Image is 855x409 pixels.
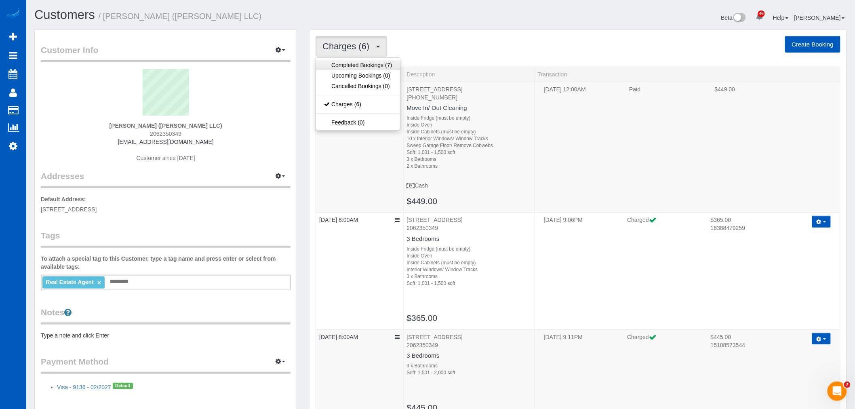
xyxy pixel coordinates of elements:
[316,82,403,213] td: Service Date
[407,149,531,156] div: Sqft: 1,001 - 1,500 sqft
[113,383,133,389] span: Default
[407,266,531,273] div: Interior Windows/ Window Tracks
[535,67,840,82] th: Transaction
[709,85,794,110] td: Charge Amount, Transaction Id
[535,82,840,213] td: Transaction
[316,117,400,128] a: Feedback (0)
[407,352,531,359] h4: 3 Bedrooms
[407,163,531,170] div: 2 x Bathrooms
[316,36,387,57] button: Charges (6)
[623,85,708,110] td: Charge Label
[785,36,840,53] button: Create Booking
[41,255,291,271] label: To attach a special tag to this Customer, type a tag name and press enter or select from availabl...
[41,230,291,248] legend: Tags
[407,273,531,280] div: 3 x Bathrooms
[621,333,704,357] td: Charge Label
[57,384,111,390] a: Visa - 9136 - 02/2027
[34,8,95,22] a: Customers
[721,15,746,21] a: Beta
[41,206,97,213] span: [STREET_ADDRESS]
[5,8,21,19] img: Automaid Logo
[41,331,291,339] pre: Type a note and click Enter
[407,105,531,112] h4: Move In/ Out Cleaning
[407,333,531,349] p: [STREET_ADDRESS] 2062350349
[41,306,291,325] legend: Notes
[316,213,403,330] td: Service Date
[407,313,438,323] a: $365.00
[407,236,531,242] h4: 3 Bedrooms
[794,15,845,21] a: [PERSON_NAME]
[118,139,214,145] a: [EMAIL_ADDRESS][DOMAIN_NAME]
[137,155,195,161] span: Customer since [DATE]
[538,85,623,110] td: Charged Date
[752,8,767,26] a: 46
[407,129,531,135] div: Inside Cabinets (must be empty)
[407,216,531,232] p: [STREET_ADDRESS] 2062350349
[316,60,400,70] a: Completed Bookings (7)
[538,333,621,357] td: Charged Date
[46,279,94,285] span: Real Estate Agent
[538,216,621,240] td: Charged Date
[319,217,358,223] a: [DATE] 8:00AM
[407,369,531,376] div: Sqft: 1,501 - 2,000 sqft
[828,382,847,401] iframe: Intercom live chat
[407,259,531,266] div: Inside Cabinets (must be empty)
[316,81,400,91] a: Cancelled Bookings (0)
[621,216,704,240] td: Charge Label
[403,213,534,330] td: Description
[407,122,531,129] div: Inside Oven
[322,41,373,51] span: Charges (6)
[705,333,788,357] td: Charge Amount, Transaction Id
[316,70,400,81] a: Upcoming Bookings (0)
[407,115,531,122] div: Inside Fridge (must be empty)
[407,142,531,149] div: Sweep Garage Floor/ Remove Cobwebs
[407,253,531,259] div: Inside Oven
[844,382,851,388] span: 7
[705,216,788,240] td: Charge Amount, Transaction Id
[316,99,400,110] a: Charges (6)
[407,85,531,101] p: [STREET_ADDRESS] [PHONE_NUMBER]
[99,12,262,21] small: / [PERSON_NAME] ([PERSON_NAME] LLC)
[407,196,438,206] a: $449.00
[407,363,531,369] div: 3 x Bathrooms
[319,334,358,340] a: [DATE] 8:00AM
[535,213,840,330] td: Transaction
[403,82,534,213] td: Description
[773,15,789,21] a: Help
[403,67,534,82] th: Description
[97,279,101,286] a: ×
[41,195,86,203] label: Default Address:
[407,181,531,190] p: Cash
[41,44,291,62] legend: Customer Info
[407,246,531,253] div: Inside Fridge (must be empty)
[407,135,531,142] div: 10 x Interior Windows/ Window Tracks
[758,11,765,17] span: 46
[733,13,746,23] img: New interface
[110,122,222,129] strong: [PERSON_NAME] ([PERSON_NAME] LLC)
[407,280,531,287] div: Sqft: 1,001 - 1,500 sqft
[407,156,531,163] div: 3 x Bedrooms
[150,131,181,137] span: 2062350349
[41,356,291,374] legend: Payment Method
